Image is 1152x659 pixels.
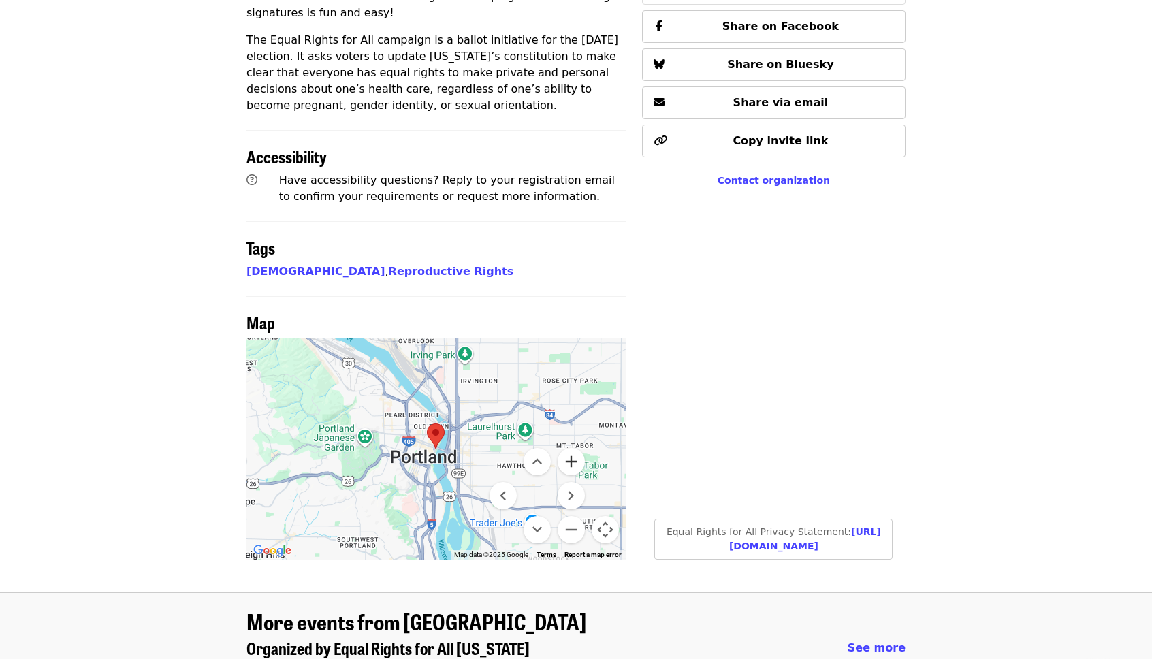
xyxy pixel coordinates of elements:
a: Organized by Equal Rights for All [US_STATE] [246,639,530,658]
span: Map data ©2025 Google [454,551,528,558]
i: question-circle icon [246,174,257,187]
a: See more [848,640,906,656]
span: Share on Facebook [722,20,839,33]
span: More events from [GEOGRAPHIC_DATA] [246,605,586,637]
p: Equal Rights for All Privacy Statement: [666,525,881,553]
span: See more [848,641,906,654]
button: Copy invite link [642,125,906,157]
a: Report a map error [564,551,622,558]
span: Share on Bluesky [727,58,834,71]
button: Share via email [642,86,906,119]
button: Move right [558,482,585,509]
span: Have accessibility questions? Reply to your registration email to confirm your requirements or re... [279,174,615,203]
a: [URL][DOMAIN_NAME] [729,526,881,551]
span: Accessibility [246,144,327,168]
button: Share on Bluesky [642,48,906,81]
img: Google [250,542,295,560]
a: Contact organization [718,175,830,186]
span: Map [246,310,275,334]
span: Copy invite link [733,134,828,147]
button: Zoom in [558,448,585,475]
button: Move down [524,516,551,543]
p: The Equal Rights for All campaign is a ballot initiative for the [DATE] election. It asks voters ... [246,32,626,114]
button: Zoom out [558,516,585,543]
a: Open this area in Google Maps (opens a new window) [250,542,295,560]
button: Move left [490,482,517,509]
span: , [246,265,389,278]
a: [DEMOGRAPHIC_DATA] [246,265,385,278]
a: Reproductive Rights [389,265,514,278]
div: Organized by Equal Rights for All Oregon [236,639,916,658]
button: Move up [524,448,551,475]
button: Map camera controls [592,516,619,543]
button: Share on Facebook [642,10,906,43]
span: Tags [246,236,275,259]
span: Share via email [733,96,829,109]
a: Terms (opens in new tab) [537,551,556,558]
